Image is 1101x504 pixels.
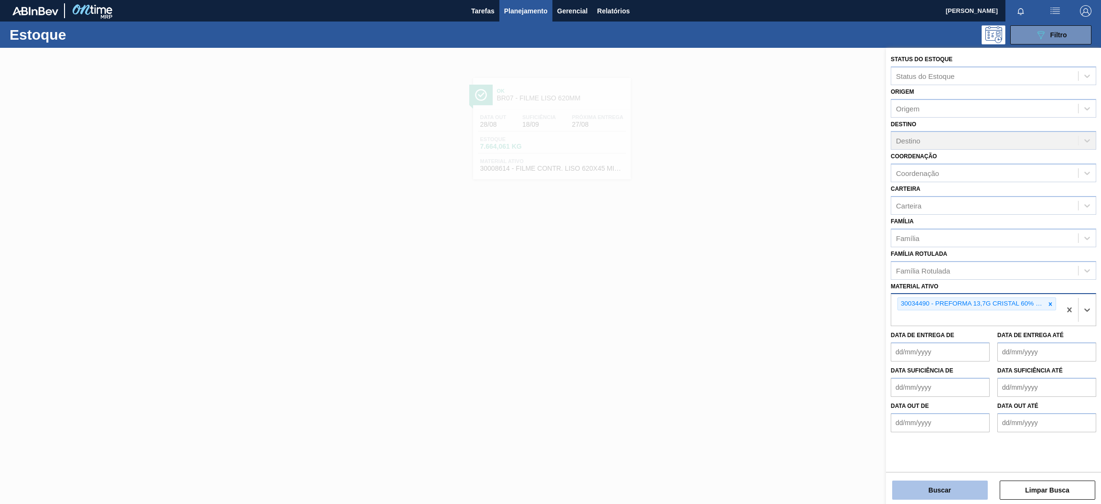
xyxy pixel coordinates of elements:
label: Destino [891,121,916,128]
img: TNhmsLtSVTkK8tSr43FrP2fwEKptu5GPRR3wAAAABJRU5ErkJggg== [12,7,58,15]
label: Data out de [891,403,929,409]
label: Família Rotulada [891,251,947,257]
img: Logout [1080,5,1091,17]
span: Relatórios [597,5,630,17]
label: Coordenação [891,153,937,160]
label: Data out até [997,403,1038,409]
div: Família [896,234,919,242]
label: Data de Entrega de [891,332,954,339]
div: Origem [896,104,919,112]
span: Filtro [1050,31,1067,39]
label: Material ativo [891,283,939,290]
div: Pogramando: nenhum usuário selecionado [982,25,1005,44]
img: userActions [1049,5,1061,17]
button: Filtro [1010,25,1091,44]
div: Família Rotulada [896,266,950,274]
span: Planejamento [504,5,548,17]
div: Status do Estoque [896,72,955,80]
div: Coordenação [896,169,939,177]
span: Gerencial [557,5,588,17]
input: dd/mm/yyyy [891,378,990,397]
label: Carteira [891,186,920,192]
input: dd/mm/yyyy [891,342,990,362]
label: Origem [891,88,914,95]
div: Carteira [896,201,921,209]
h1: Estoque [10,29,156,40]
input: dd/mm/yyyy [891,413,990,432]
label: Data suficiência de [891,367,953,374]
input: dd/mm/yyyy [997,413,1096,432]
input: dd/mm/yyyy [997,342,1096,362]
label: Data de Entrega até [997,332,1064,339]
label: Família [891,218,914,225]
label: Status do Estoque [891,56,952,63]
button: Notificações [1005,4,1036,18]
span: Tarefas [471,5,495,17]
input: dd/mm/yyyy [997,378,1096,397]
div: 30034490 - PREFORMA 13,7G CRISTAL 60% REC [898,298,1045,310]
label: Data suficiência até [997,367,1063,374]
